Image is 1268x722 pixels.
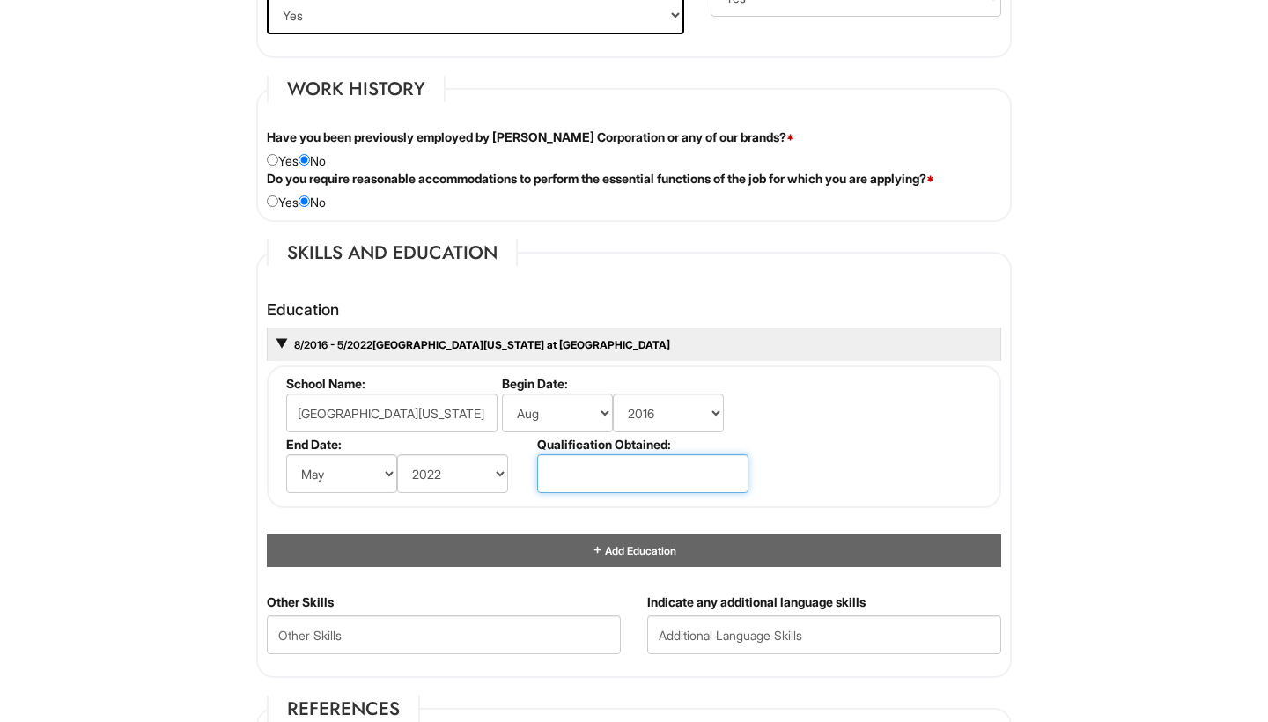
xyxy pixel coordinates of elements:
[592,544,676,557] a: Add Education
[286,376,495,391] label: School Name:
[537,437,746,452] label: Qualification Obtained:
[267,593,334,611] label: Other Skills
[267,76,446,102] legend: Work History
[502,376,746,391] label: Begin Date:
[267,615,621,654] input: Other Skills
[647,615,1001,654] input: Additional Language Skills
[292,338,372,351] span: 8/2016 - 5/2022
[267,239,518,266] legend: Skills and Education
[254,129,1014,170] div: Yes No
[254,170,1014,211] div: Yes No
[267,170,934,188] label: Do you require reasonable accommodations to perform the essential functions of the job for which ...
[267,301,1001,319] h4: Education
[267,696,420,722] legend: References
[286,437,530,452] label: End Date:
[603,544,676,557] span: Add Education
[267,129,794,146] label: Have you been previously employed by [PERSON_NAME] Corporation or any of our brands?
[292,338,670,351] a: 8/2016 - 5/2022[GEOGRAPHIC_DATA][US_STATE] at [GEOGRAPHIC_DATA]
[647,593,866,611] label: Indicate any additional language skills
